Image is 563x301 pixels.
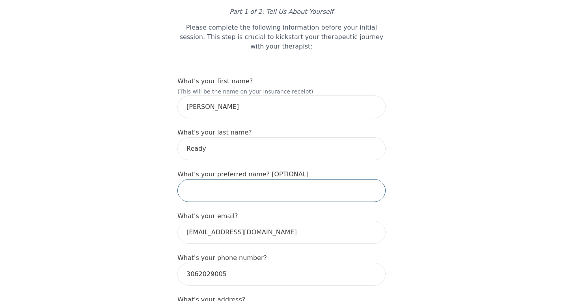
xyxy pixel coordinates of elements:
[177,23,386,51] p: Please complete the following information before your initial session. This step is crucial to ki...
[177,88,386,95] p: (This will be the name on your insurance receipt)
[177,129,252,136] label: What's your last name?
[177,170,309,178] label: What's your preferred name? [OPTIONAL]
[177,212,238,220] label: What's your email?
[177,77,253,85] label: What's your first name?
[177,7,386,17] p: Part 1 of 2: Tell Us About Yourself
[177,254,267,262] label: What's your phone number?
